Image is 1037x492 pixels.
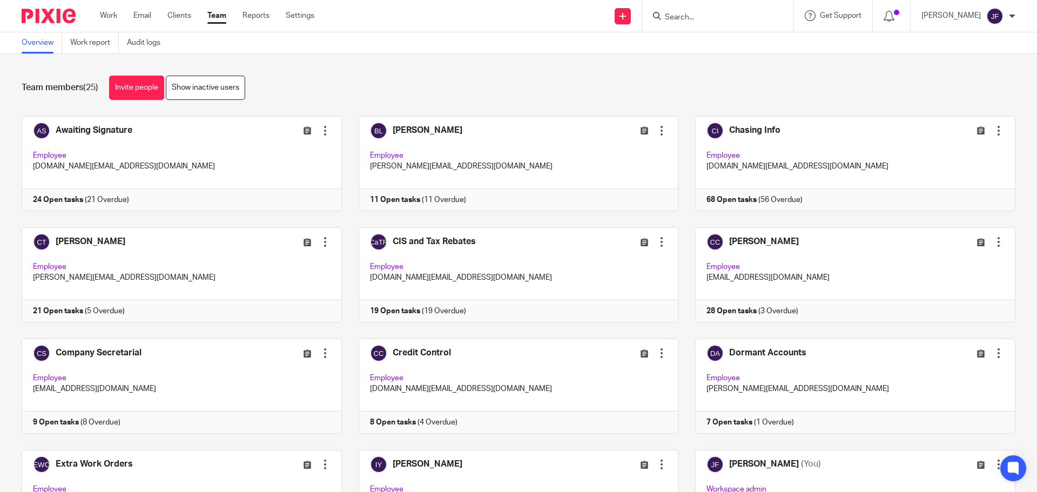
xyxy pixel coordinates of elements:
[100,10,117,21] a: Work
[109,76,164,100] a: Invite people
[664,13,761,23] input: Search
[286,10,314,21] a: Settings
[243,10,270,21] a: Reports
[167,10,191,21] a: Clients
[133,10,151,21] a: Email
[820,12,861,19] span: Get Support
[83,83,98,92] span: (25)
[22,82,98,93] h1: Team members
[22,9,76,23] img: Pixie
[22,32,62,53] a: Overview
[207,10,226,21] a: Team
[70,32,119,53] a: Work report
[166,76,245,100] a: Show inactive users
[986,8,1004,25] img: svg%3E
[127,32,169,53] a: Audit logs
[921,10,981,21] p: [PERSON_NAME]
